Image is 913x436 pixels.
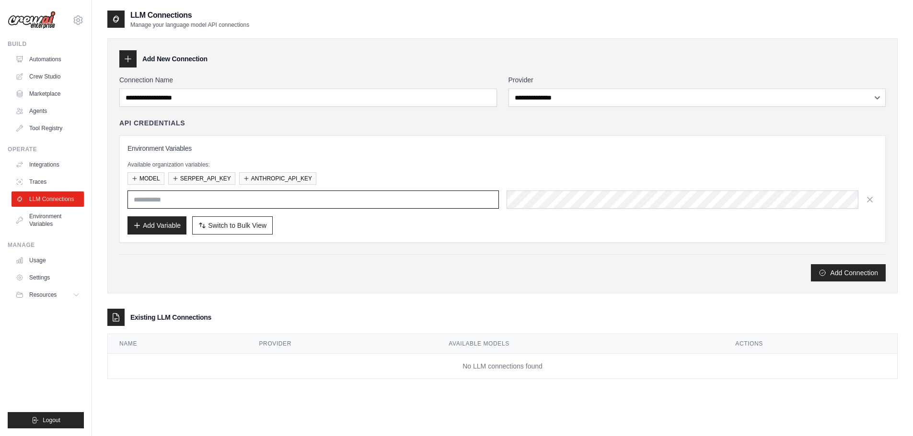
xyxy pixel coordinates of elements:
[12,103,84,119] a: Agents
[12,52,84,67] a: Automations
[12,174,84,190] a: Traces
[119,75,497,85] label: Connection Name
[8,145,84,153] div: Operate
[130,21,249,29] p: Manage your language model API connections
[437,334,724,354] th: Available Models
[12,209,84,232] a: Environment Variables
[8,11,56,29] img: Logo
[127,144,878,153] h3: Environment Variables
[12,287,84,302] button: Resources
[119,118,185,128] h4: API Credentials
[208,221,266,230] span: Switch to Bulk View
[8,241,84,249] div: Manage
[8,412,84,428] button: Logout
[130,10,249,21] h2: LLM Connections
[12,121,84,136] a: Tool Registry
[12,191,84,207] a: LLM Connections
[12,157,84,172] a: Integrations
[43,416,60,424] span: Logout
[12,86,84,101] a: Marketplace
[12,253,84,268] a: Usage
[127,161,878,168] p: Available organization variables:
[509,75,886,85] label: Provider
[127,172,164,185] button: MODEL
[130,313,211,322] h3: Existing LLM Connections
[108,354,897,379] td: No LLM connections found
[248,334,438,354] th: Provider
[724,334,897,354] th: Actions
[29,291,57,299] span: Resources
[108,334,248,354] th: Name
[239,172,316,185] button: ANTHROPIC_API_KEY
[168,172,235,185] button: SERPER_API_KEY
[192,216,273,235] button: Switch to Bulk View
[127,216,186,235] button: Add Variable
[8,40,84,48] div: Build
[12,270,84,285] a: Settings
[811,264,886,281] button: Add Connection
[12,69,84,84] a: Crew Studio
[142,54,208,64] h3: Add New Connection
